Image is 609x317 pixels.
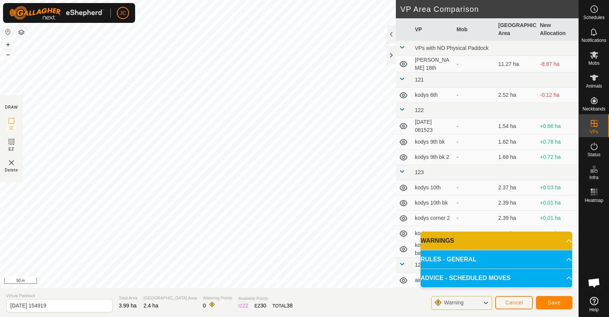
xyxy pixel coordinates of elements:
[259,278,288,285] a: Privacy Policy
[242,303,249,309] span: 22
[412,180,454,195] td: kodys 10th
[3,50,13,59] button: –
[589,175,598,180] span: Infra
[412,211,454,226] td: kodys corner 2
[120,9,126,17] span: JC
[415,169,424,175] span: 123
[421,269,572,287] p-accordion-header: ADVICE - SCHEDULED MOVES
[457,184,493,192] div: -
[9,146,14,152] span: EZ
[505,299,523,306] span: Cancel
[537,150,579,165] td: +0.72 ha
[415,45,489,51] span: VPs with NO Physical Paddock
[412,118,454,134] td: [DATE] 081523
[537,56,579,72] td: -8.87 ha
[444,299,464,306] span: Warning
[203,303,206,309] span: 0
[415,77,424,83] span: 121
[238,302,248,310] div: IZ
[255,302,266,310] div: EZ
[297,278,319,285] a: Contact Us
[495,18,537,41] th: [GEOGRAPHIC_DATA] Area
[588,61,599,66] span: Mobs
[412,288,454,303] td: kodys 11th
[5,104,18,110] div: DRAW
[495,180,537,195] td: 2.37 ha
[495,226,537,241] td: 2.38 ha
[457,229,493,237] div: -
[589,307,599,312] span: Help
[457,199,493,207] div: -
[537,211,579,226] td: +0.01 ha
[203,295,232,301] span: Watering Points
[457,138,493,146] div: -
[548,299,561,306] span: Save
[495,211,537,226] td: 2.39 ha
[495,56,537,72] td: 11.27 ha
[412,150,454,165] td: kodys 9th bk 2
[585,198,603,203] span: Heatmap
[273,302,293,310] div: TOTAL
[412,18,454,41] th: VP
[17,28,26,37] button: Map Layers
[412,134,454,150] td: kodys 9th bk
[412,226,454,241] td: kodys corner 3
[412,56,454,72] td: [PERSON_NAME] 18th
[6,293,113,299] span: Virtual Paddock
[415,262,424,268] span: 124
[421,274,510,283] span: ADVICE - SCHEDULED MOVES
[238,295,292,302] span: Available Points
[119,295,137,301] span: Total Area
[537,180,579,195] td: +0.03 ha
[143,303,158,309] span: 2.4 ha
[421,255,477,264] span: RULES - GENERAL
[586,84,602,88] span: Animals
[587,152,600,157] span: Status
[287,303,293,309] span: 38
[537,226,579,241] td: +0.02 ha
[457,122,493,130] div: -
[9,6,104,20] img: Gallagher Logo
[421,250,572,269] p-accordion-header: RULES - GENERAL
[537,195,579,211] td: +0.01 ha
[400,5,579,14] h2: VP Area Comparison
[457,60,493,68] div: -
[495,88,537,103] td: 2.52 ha
[260,303,266,309] span: 30
[457,91,493,99] div: -
[421,236,454,245] span: WARNINGS
[582,38,606,43] span: Notifications
[537,134,579,150] td: +0.78 ha
[3,27,13,37] button: Reset Map
[495,150,537,165] td: 1.68 ha
[583,15,604,20] span: Schedules
[495,118,537,134] td: 1.54 ha
[412,273,454,288] td: airstrip 12th
[537,118,579,134] td: +0.86 ha
[5,167,18,173] span: Delete
[3,40,13,49] button: +
[10,125,14,131] span: IZ
[537,18,579,41] th: New Allocation
[495,134,537,150] td: 1.62 ha
[454,18,496,41] th: Mob
[583,271,606,294] div: Open chat
[457,153,493,161] div: -
[119,303,137,309] span: 3.99 ha
[457,214,493,222] div: -
[536,296,572,309] button: Save
[421,232,572,250] p-accordion-header: WARNINGS
[537,88,579,103] td: -0.12 ha
[412,195,454,211] td: kodys 10th bk
[412,88,454,103] td: kodys 6th
[495,296,533,309] button: Cancel
[495,195,537,211] td: 2.39 ha
[412,241,454,258] td: kodys crnr back fence
[415,107,424,113] span: 122
[143,295,197,301] span: [GEOGRAPHIC_DATA] Area
[582,107,605,111] span: Neckbands
[7,158,16,167] img: VP
[579,294,609,315] a: Help
[590,130,598,134] span: VPs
